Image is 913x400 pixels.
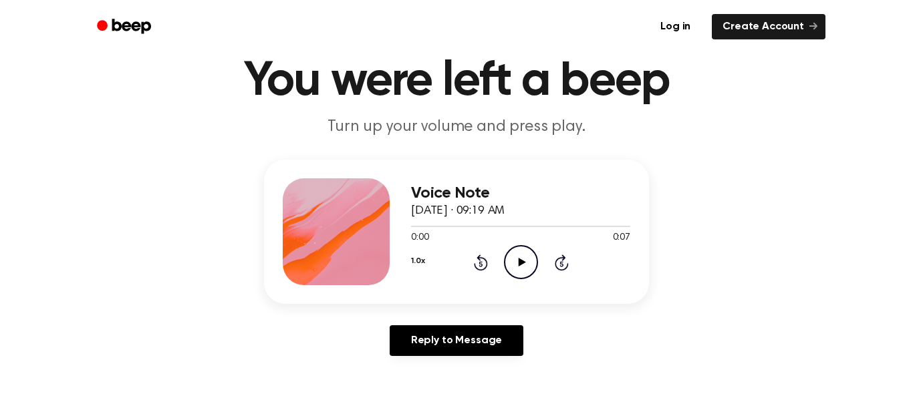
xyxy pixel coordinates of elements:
[88,14,163,40] a: Beep
[200,116,713,138] p: Turn up your volume and press play.
[114,57,799,106] h1: You were left a beep
[712,14,825,39] a: Create Account
[411,184,630,202] h3: Voice Note
[411,250,424,272] button: 1.0x
[411,205,505,217] span: [DATE] · 09:19 AM
[411,231,428,245] span: 0:00
[613,231,630,245] span: 0:07
[647,11,704,42] a: Log in
[390,325,523,356] a: Reply to Message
